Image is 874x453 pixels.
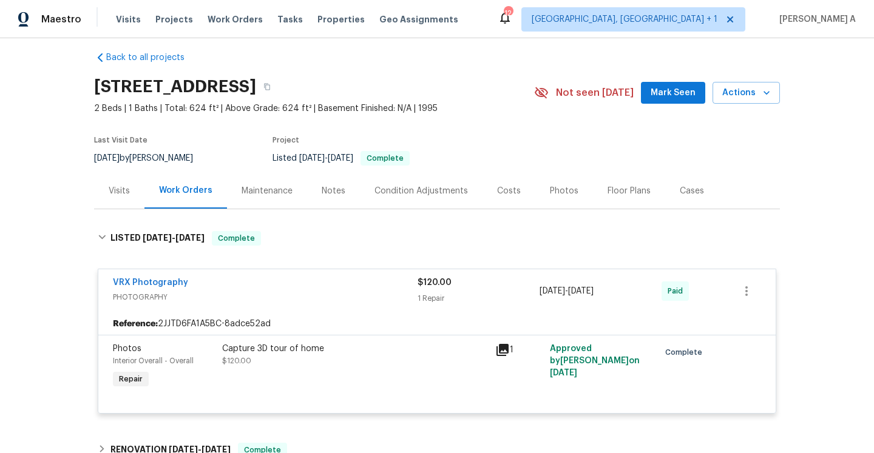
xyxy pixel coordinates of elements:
[328,154,353,163] span: [DATE]
[362,155,408,162] span: Complete
[418,278,452,287] span: $120.00
[41,13,81,25] span: Maestro
[94,219,780,258] div: LISTED [DATE]-[DATE]Complete
[532,13,717,25] span: [GEOGRAPHIC_DATA], [GEOGRAPHIC_DATA] + 1
[418,292,540,304] div: 1 Repair
[98,313,776,335] div: 2JJTD6FA1A5BC-8adce52ad
[504,7,512,19] div: 12
[94,154,120,163] span: [DATE]
[774,13,856,25] span: [PERSON_NAME] A
[208,13,263,25] span: Work Orders
[374,185,468,197] div: Condition Adjustments
[713,82,780,104] button: Actions
[94,151,208,166] div: by [PERSON_NAME]
[143,233,172,242] span: [DATE]
[651,86,696,101] span: Mark Seen
[550,369,577,377] span: [DATE]
[550,344,640,377] span: Approved by [PERSON_NAME] on
[256,76,278,98] button: Copy Address
[273,136,299,144] span: Project
[110,231,205,246] h6: LISTED
[113,357,194,364] span: Interior Overall - Overall
[317,13,365,25] span: Properties
[94,52,211,64] a: Back to all projects
[680,185,704,197] div: Cases
[116,13,141,25] span: Visits
[568,287,594,295] span: [DATE]
[242,185,293,197] div: Maintenance
[113,344,141,353] span: Photos
[277,15,303,24] span: Tasks
[608,185,651,197] div: Floor Plans
[113,278,188,287] a: VRX Photography
[299,154,353,163] span: -
[94,102,534,115] span: 2 Beds | 1 Baths | Total: 624 ft² | Above Grade: 624 ft² | Basement Finished: N/A | 1995
[113,318,158,330] b: Reference:
[155,13,193,25] span: Projects
[113,291,418,303] span: PHOTOGRAPHY
[213,232,260,244] span: Complete
[497,185,521,197] div: Costs
[540,285,594,297] span: -
[109,185,130,197] div: Visits
[159,184,212,196] div: Work Orders
[379,13,458,25] span: Geo Assignments
[540,287,565,295] span: [DATE]
[641,82,705,104] button: Mark Seen
[94,136,147,144] span: Last Visit Date
[94,81,256,93] h2: [STREET_ADDRESS]
[222,357,251,364] span: $120.00
[273,154,410,163] span: Listed
[322,185,345,197] div: Notes
[175,233,205,242] span: [DATE]
[495,343,543,357] div: 1
[722,86,770,101] span: Actions
[299,154,325,163] span: [DATE]
[550,185,578,197] div: Photos
[668,285,688,297] span: Paid
[143,233,205,242] span: -
[665,346,707,358] span: Complete
[556,87,634,99] span: Not seen [DATE]
[114,373,147,385] span: Repair
[222,343,488,355] div: Capture 3D tour of home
